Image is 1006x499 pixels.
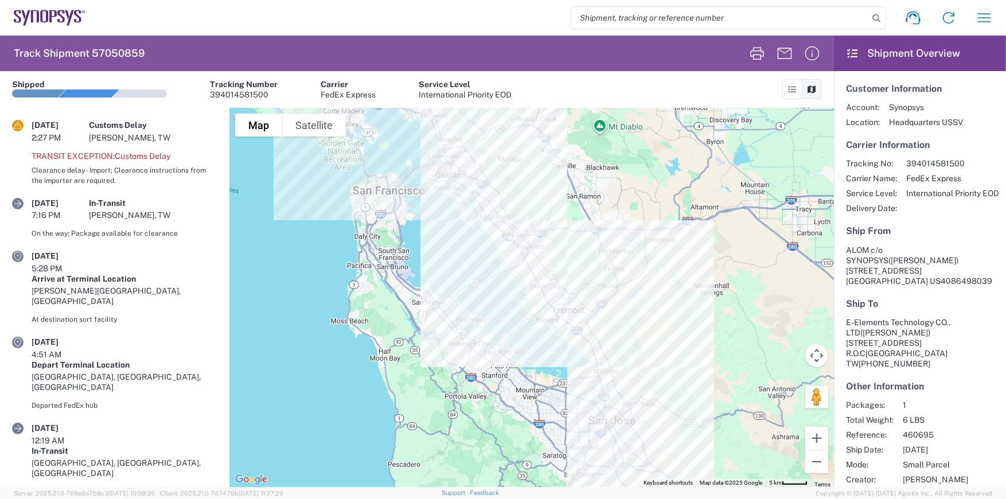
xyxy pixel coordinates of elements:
[232,472,270,487] img: Google
[32,165,217,186] div: Clearance delay - Import; Clearance instructions from the importer are required.
[889,102,963,112] span: Synopsys
[903,400,968,410] span: 1
[89,120,217,130] div: Customs Delay
[32,446,217,456] div: In-Transit
[846,445,894,455] span: Ship Date:
[906,188,999,198] span: International Priority EOD
[32,286,217,306] div: [PERSON_NAME][GEOGRAPHIC_DATA], [GEOGRAPHIC_DATA]
[846,158,897,169] span: Tracking No:
[321,89,376,100] div: FedEx Express
[889,117,963,127] span: Headquarters USSV
[32,423,89,433] div: [DATE]
[89,198,217,208] div: In-Transit
[846,266,922,275] span: [STREET_ADDRESS]
[115,151,170,161] span: Customs Delay
[846,415,894,425] span: Total Weight:
[888,256,958,265] span: ([PERSON_NAME])
[906,158,999,169] span: 394014581500
[846,298,994,309] h5: Ship To
[32,400,217,411] div: Departed FedEx hub
[903,430,968,440] span: 460695
[846,102,880,112] span: Account:
[282,114,346,137] button: Show satellite imagery
[846,318,950,358] span: E-Elements Technology CO., LTD [STREET_ADDRESS] R.O.C
[644,479,693,487] button: Keyboard shortcuts
[32,349,89,360] div: 4:51 AM
[846,117,880,127] span: Location:
[846,83,994,94] h5: Customer Information
[906,173,999,184] span: FedEx Express
[89,210,217,220] div: [PERSON_NAME], TW
[32,372,217,392] div: [GEOGRAPHIC_DATA], [GEOGRAPHIC_DATA], [GEOGRAPHIC_DATA]
[14,46,145,60] h2: Track Shipment 57050859
[32,314,217,325] div: At destination sort facility
[805,385,828,408] button: Drag Pegman onto the map to open Street View
[903,459,968,470] span: Small Parcel
[846,245,994,286] address: [GEOGRAPHIC_DATA] US
[239,490,283,497] span: [DATE] 11:37:29
[816,488,992,498] span: Copyright © [DATE]-[DATE] Agistix Inc., All Rights Reserved
[805,344,828,367] button: Map camera controls
[32,210,89,220] div: 7:16 PM
[32,151,115,161] span: Transit exception:
[769,479,782,486] span: 5 km
[846,203,897,213] span: Delivery Date:
[903,474,968,485] span: [PERSON_NAME]
[32,228,217,239] div: On the way; Package available for clearance
[834,36,1006,71] header: Shipment Overview
[846,245,888,265] span: ALOM c/o SYNOPSYS
[14,490,155,497] span: Server: 2025.21.0-769a9a7b8c3
[903,415,968,425] span: 6 LBS
[232,472,270,487] a: Open this area in Google Maps (opens a new window)
[846,430,894,440] span: Reference:
[846,139,994,150] h5: Carrier Information
[32,486,217,497] div: On the way
[12,79,45,89] div: Shipped
[32,458,217,478] div: [GEOGRAPHIC_DATA], [GEOGRAPHIC_DATA], [GEOGRAPHIC_DATA]
[846,381,994,392] h5: Other Information
[846,474,894,485] span: Creator:
[32,251,89,261] div: [DATE]
[571,7,868,29] input: Shipment, tracking or reference number
[32,274,217,284] div: Arrive at Terminal Location
[32,263,89,274] div: 5:28 PM
[108,490,155,497] span: [DATE] 10:09:35
[321,79,376,89] div: Carrier
[32,198,89,208] div: [DATE]
[859,359,930,368] span: [PHONE_NUMBER]
[805,450,828,473] button: Zoom out
[941,276,992,286] span: 4086498039
[846,173,897,184] span: Carrier Name:
[846,225,994,236] h5: Ship From
[160,490,283,497] span: Client: 2025.21.0-7d7479b
[210,89,278,100] div: 394014581500
[846,188,897,198] span: Service Level:
[442,489,470,496] a: Support
[814,481,830,488] a: Terms
[470,489,499,496] a: Feedback
[210,79,278,89] div: Tracking Number
[419,79,512,89] div: Service Level
[903,445,968,455] span: [DATE]
[32,360,217,370] div: Depart Terminal Location
[235,114,282,137] button: Show street map
[846,317,994,369] address: [GEOGRAPHIC_DATA] TW
[89,132,217,143] div: [PERSON_NAME], TW
[766,479,811,487] button: Map Scale: 5 km per 41 pixels
[846,400,894,410] span: Packages:
[700,479,762,486] span: Map data ©2025 Google
[32,337,89,347] div: [DATE]
[805,427,828,450] button: Zoom in
[419,89,512,100] div: International Priority EOD
[32,120,89,130] div: [DATE]
[846,459,894,470] span: Mode:
[860,328,930,337] span: ([PERSON_NAME])
[32,435,89,446] div: 12:19 AM
[32,132,89,143] div: 2:27 PM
